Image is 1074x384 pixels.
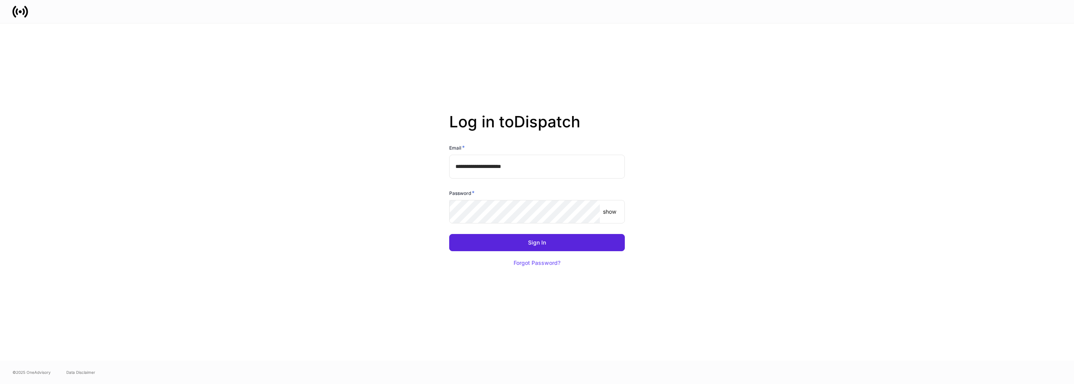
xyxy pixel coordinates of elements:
[528,240,546,245] div: Sign In
[66,369,95,375] a: Data Disclaimer
[449,234,625,251] button: Sign In
[449,113,625,144] h2: Log in to Dispatch
[449,189,475,197] h6: Password
[12,369,51,375] span: © 2025 OneAdvisory
[603,208,616,216] p: show
[449,144,465,152] h6: Email
[514,260,560,266] div: Forgot Password?
[504,254,570,271] button: Forgot Password?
